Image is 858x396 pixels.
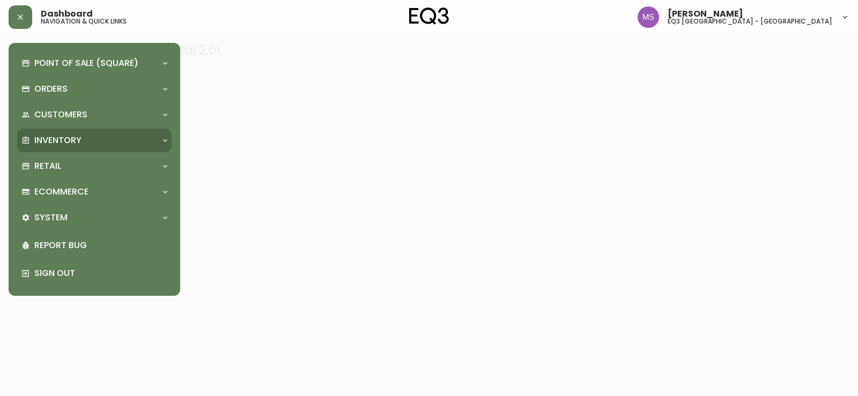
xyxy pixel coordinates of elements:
[17,231,172,259] div: Report Bug
[17,180,172,204] div: Ecommerce
[17,259,172,287] div: Sign Out
[34,135,82,146] p: Inventory
[17,154,172,178] div: Retail
[34,160,61,172] p: Retail
[34,186,88,198] p: Ecommerce
[668,18,832,25] h5: eq3 [GEOGRAPHIC_DATA] - [GEOGRAPHIC_DATA]
[638,6,659,28] img: 1b6e43211f6f3cc0b0729c9049b8e7af
[34,83,68,95] p: Orders
[41,10,93,18] span: Dashboard
[17,206,172,229] div: System
[34,109,87,121] p: Customers
[34,212,68,223] p: System
[34,57,138,69] p: Point of Sale (Square)
[34,267,167,279] p: Sign Out
[17,51,172,75] div: Point of Sale (Square)
[17,77,172,101] div: Orders
[668,10,743,18] span: [PERSON_NAME]
[41,18,127,25] h5: navigation & quick links
[17,103,172,126] div: Customers
[17,129,172,152] div: Inventory
[409,8,449,25] img: logo
[34,240,167,251] p: Report Bug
